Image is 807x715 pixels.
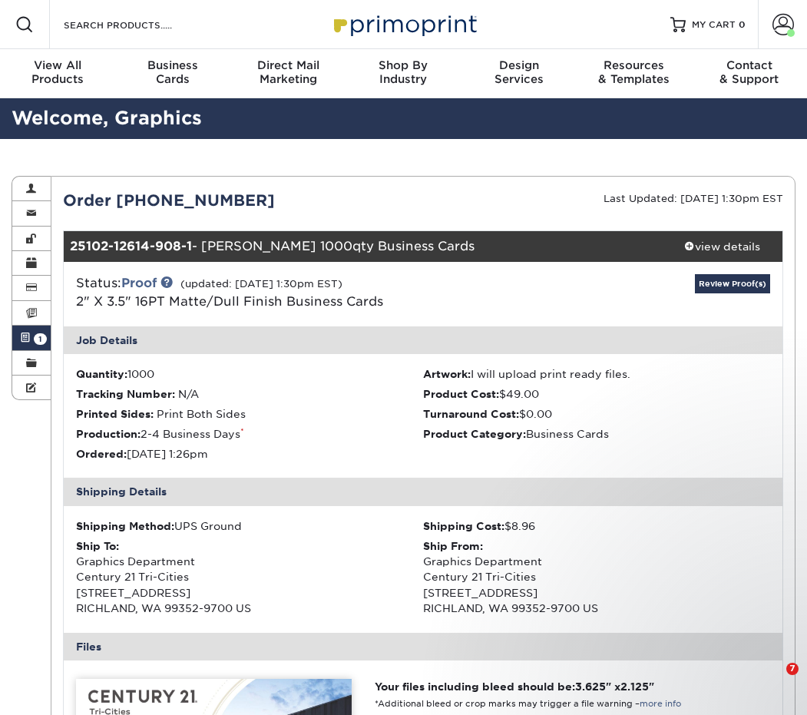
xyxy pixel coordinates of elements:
[76,388,175,400] strong: Tracking Number:
[423,520,504,532] strong: Shipping Cost:
[76,294,383,309] a: 2" X 3.5" 16PT Matte/Dull Finish Business Cards
[575,680,606,693] span: 3.625
[461,49,577,98] a: DesignServices
[121,276,157,290] a: Proof
[375,680,654,693] strong: Your files including bleed should be: " x "
[12,326,51,350] a: 1
[178,388,199,400] span: N/A
[695,274,770,293] a: Review Proof(s)
[64,633,782,660] div: Files
[62,15,212,34] input: SEARCH PRODUCTS.....
[375,699,681,709] small: *Additional bleed or crop marks may trigger a file warning –
[692,58,807,86] div: & Support
[346,49,461,98] a: Shop ByIndustry
[230,58,346,72] span: Direct Mail
[76,540,119,552] strong: Ship To:
[423,426,770,442] li: Business Cards
[577,58,692,86] div: & Templates
[423,366,770,382] li: I will upload print ready files.
[76,366,423,382] li: 1000
[755,663,792,700] iframe: Intercom live chat
[423,518,770,534] div: $8.96
[577,58,692,72] span: Resources
[423,540,483,552] strong: Ship From:
[51,189,423,212] div: Order [PHONE_NUMBER]
[461,58,577,86] div: Services
[76,428,141,440] strong: Production:
[461,58,577,72] span: Design
[692,49,807,98] a: Contact& Support
[346,58,461,86] div: Industry
[230,58,346,86] div: Marketing
[64,478,782,505] div: Shipping Details
[739,19,746,30] span: 0
[423,408,519,420] strong: Turnaround Cost:
[663,239,782,254] div: view details
[70,239,192,253] strong: 25102-12614-908-1
[423,386,770,402] li: $49.00
[640,699,681,709] a: more info
[76,518,423,534] div: UPS Ground
[327,8,481,41] img: Primoprint
[230,49,346,98] a: Direct MailMarketing
[663,231,782,262] a: view details
[423,428,526,440] strong: Product Category:
[180,278,342,290] small: (updated: [DATE] 1:30pm EST)
[423,406,770,422] li: $0.00
[76,446,423,462] li: [DATE] 1:26pm
[76,538,423,617] div: Graphics Department Century 21 Tri-Cities [STREET_ADDRESS] RICHLAND, WA 99352-9700 US
[346,58,461,72] span: Shop By
[76,520,174,532] strong: Shipping Method:
[115,58,230,86] div: Cards
[64,274,543,311] div: Status:
[423,368,471,380] strong: Artwork:
[423,388,499,400] strong: Product Cost:
[76,448,127,460] strong: Ordered:
[604,193,783,204] small: Last Updated: [DATE] 1:30pm EST
[692,58,807,72] span: Contact
[64,326,782,354] div: Job Details
[620,680,649,693] span: 2.125
[157,408,246,420] span: Print Both Sides
[76,426,423,442] li: 2-4 Business Days
[64,231,663,262] div: - [PERSON_NAME] 1000qty Business Cards
[34,333,47,345] span: 1
[692,18,736,31] span: MY CART
[423,538,770,617] div: Graphics Department Century 21 Tri-Cities [STREET_ADDRESS] RICHLAND, WA 99352-9700 US
[577,49,692,98] a: Resources& Templates
[76,368,127,380] strong: Quantity:
[786,663,799,675] span: 7
[76,408,154,420] strong: Printed Sides:
[115,49,230,98] a: BusinessCards
[115,58,230,72] span: Business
